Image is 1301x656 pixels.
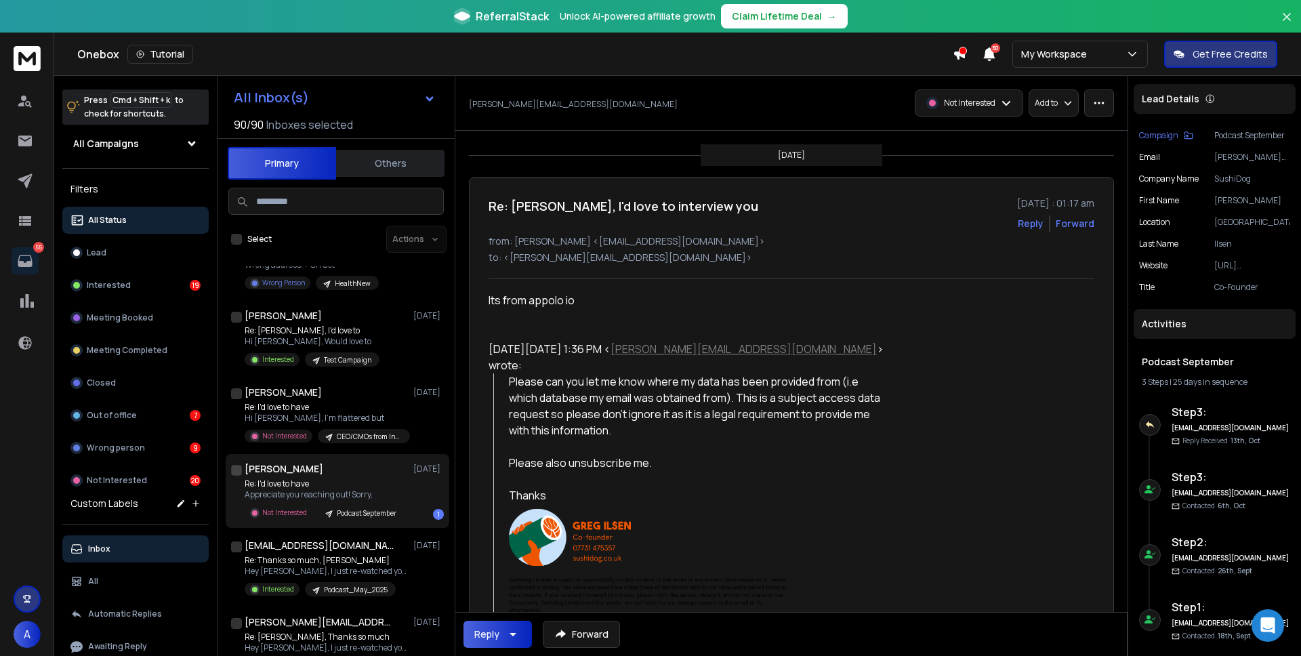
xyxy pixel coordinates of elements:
p: Email [1139,152,1160,163]
p: Interested [87,280,131,291]
button: Primary [228,147,336,180]
p: Not Interested [262,431,307,441]
p: Interested [262,584,294,594]
div: 20 [190,475,201,486]
span: ReferralStack [476,8,549,24]
p: [URL][DOMAIN_NAME] [1214,260,1290,271]
p: Podcast September [1214,130,1290,141]
p: [DATE] : 01:17 am [1017,197,1094,210]
p: Wrong Person [262,278,305,288]
p: Re: I'd love to have [245,402,407,413]
button: Others [336,148,445,178]
p: [DATE] [778,150,805,161]
h1: [PERSON_NAME] [245,386,322,399]
p: Company Name [1139,173,1199,184]
p: Hey [PERSON_NAME], I just re-watched your [245,642,407,653]
button: Reply [463,621,532,648]
p: Meeting Completed [87,345,167,356]
button: Get Free Credits [1164,41,1277,68]
span: Cmd + Shift + k [110,92,172,108]
span: 25 days in sequence [1173,376,1247,388]
p: All [88,576,98,587]
p: Re: I'd love to have [245,478,405,489]
span: → [827,9,837,23]
h1: All Campaigns [73,137,139,150]
p: Lead [87,247,106,258]
button: All Status [62,207,209,234]
div: Onebox [77,45,953,64]
button: Closed [62,369,209,396]
p: [PERSON_NAME][EMAIL_ADDRESS][DOMAIN_NAME] [469,99,678,110]
p: Out of office [87,410,137,421]
p: Test Campaign [324,355,371,365]
p: Hi [PERSON_NAME], I'm flattered but [245,413,407,424]
h6: Step 2 : [1172,534,1290,550]
div: Forward [1056,217,1094,230]
p: First Name [1139,195,1179,206]
div: 1 [433,509,444,520]
p: Contacted [1182,501,1245,511]
button: All Campaigns [62,130,209,157]
h6: Step 1 : [1172,599,1290,615]
button: Campaign [1139,130,1193,141]
h6: Step 3 : [1172,469,1290,485]
h6: Step 3 : [1172,404,1290,420]
p: Wrong person [87,443,145,453]
div: | [1142,377,1287,388]
p: Appreciate you reaching out! Sorry, [245,489,405,500]
h1: Re: [PERSON_NAME], I'd love to interview you [489,197,758,216]
p: Co-Founder [1214,282,1290,293]
p: Last Name [1139,239,1178,249]
p: Re: [PERSON_NAME], I'd love to [245,325,379,336]
div: [DATE][DATE] 1:36 PM < > wrote: [489,341,884,373]
div: Reply [474,628,499,641]
img: AIorK4wQKxHISqbATAXP0n-V-YClQ3Te7mIn31p-uM3arvE-LzNH0I1WMXcFrN2xFblrmJmqhP_an-jycBAN [509,504,793,622]
p: [DATE] [413,464,444,474]
p: location [1139,217,1170,228]
span: 6th, Oct [1218,501,1245,510]
h1: [PERSON_NAME] [245,462,323,476]
p: Interested [262,354,294,365]
p: Contacted [1182,566,1252,576]
button: Automatic Replies [62,600,209,628]
p: All Status [88,215,127,226]
label: Select [247,234,272,245]
p: Contacted [1182,631,1251,641]
a: [PERSON_NAME][EMAIL_ADDRESS][DOMAIN_NAME] [611,342,877,356]
span: 90 / 90 [234,117,264,133]
p: [DATE] [413,540,444,551]
button: All [62,568,209,595]
p: SushiDog [1214,173,1290,184]
span: 26th, Sept [1218,566,1252,575]
button: Meeting Booked [62,304,209,331]
p: Unlock AI-powered affiliate growth [560,9,716,23]
p: Meeting Booked [87,312,153,323]
p: Ilsen [1214,239,1290,249]
button: Lead [62,239,209,266]
button: Reply [1018,217,1044,230]
button: Tutorial [127,45,193,64]
h1: All Inbox(s) [234,91,309,104]
p: Add to [1035,98,1058,108]
p: Re: [PERSON_NAME], Thanks so much [245,632,407,642]
p: Press to check for shortcuts. [84,94,184,121]
button: Forward [543,621,620,648]
p: [PERSON_NAME] [1214,195,1290,206]
p: title [1139,282,1155,293]
div: Please also unsubscribe me. [509,455,885,471]
p: Not Interested [87,475,147,486]
p: HealthNew [335,279,371,289]
p: 55 [33,242,44,253]
span: 3 Steps [1142,376,1168,388]
h3: Inboxes selected [266,117,353,133]
p: Closed [87,377,116,388]
p: website [1139,260,1168,271]
p: [GEOGRAPHIC_DATA] [1214,217,1290,228]
p: Not Interested [944,98,995,108]
h6: [EMAIL_ADDRESS][DOMAIN_NAME] [1172,553,1290,563]
div: Please can you let me know where my data has been provided from (i.e which database my email was ... [509,373,885,438]
p: Get Free Credits [1193,47,1268,61]
p: [DATE] [413,617,444,628]
span: 18th, Sept [1218,631,1251,640]
button: A [14,621,41,648]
